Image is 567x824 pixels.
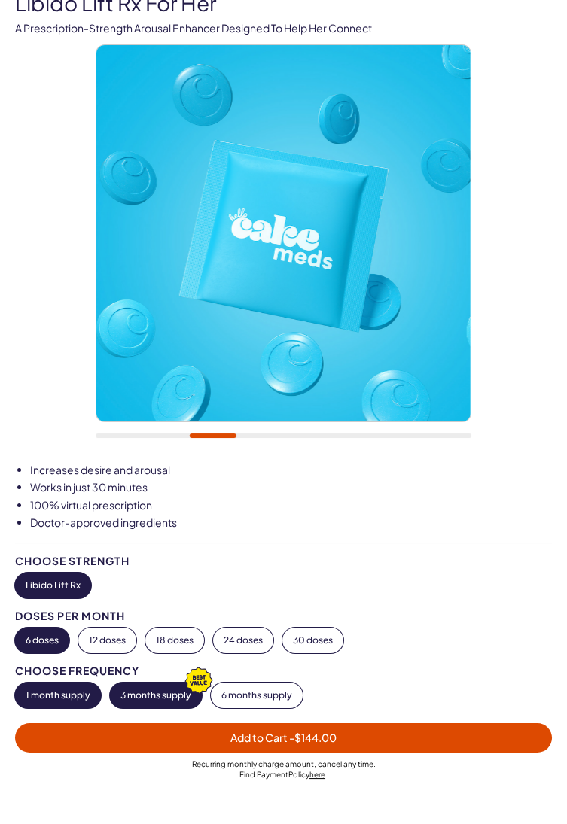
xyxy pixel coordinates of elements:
div: Choose Strength [15,555,552,567]
div: Recurring monthly charge amount , cancel any time. Policy . [15,759,552,780]
button: Libido Lift Rx [15,573,91,598]
button: 12 doses [78,628,136,653]
span: Find Payment [239,770,288,779]
li: Works in just 30 minutes [30,480,552,495]
div: Doses per Month [15,610,552,622]
img: Libido Lift Rx For Her [96,45,471,421]
button: 6 doses [15,628,69,653]
li: Increases desire and arousal [30,463,552,478]
div: Choose Frequency [15,665,552,677]
a: here [309,770,325,779]
span: - $144.00 [289,731,337,744]
button: 18 doses [145,628,204,653]
button: 30 doses [282,628,343,653]
button: Add to Cart -$144.00 [15,723,552,753]
li: 100% virtual prescription [30,498,552,513]
button: 6 months supply [211,683,303,708]
button: 1 month supply [15,683,101,708]
button: 3 months supply [110,683,202,708]
span: Add to Cart [230,731,337,744]
button: 24 doses [213,628,273,653]
p: A prescription-strength arousal enhancer designed to help her connect [15,21,552,36]
li: Doctor-approved ingredients [30,515,552,531]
